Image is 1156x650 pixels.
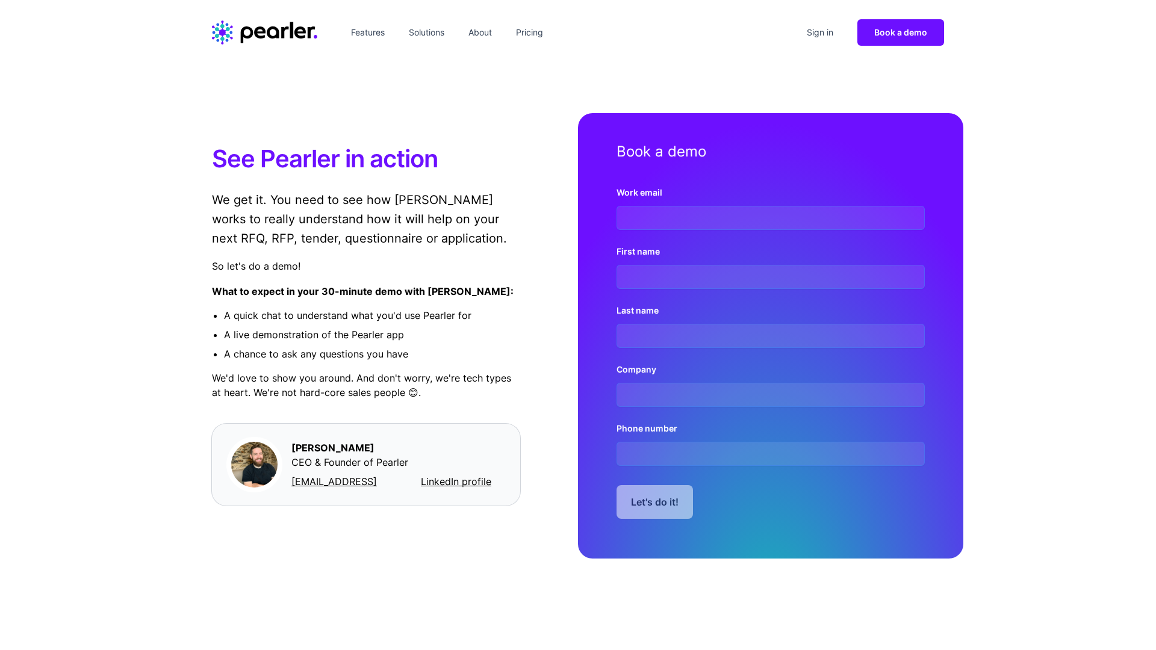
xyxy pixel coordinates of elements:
a: Pricing [511,23,548,42]
img: Robin [226,437,282,493]
li: A live demonstration of the Pearler app [224,327,508,342]
p: CEO & Founder of Pearler [291,455,501,469]
h2: Book a demo [617,142,925,161]
label: Phone number [617,421,925,436]
a: Home [212,20,317,45]
span: What to expect in your 30-minute demo with [PERSON_NAME]: [212,285,514,297]
h1: See Pearler in action [212,142,520,176]
label: Work email [617,185,925,200]
a: Sign in [802,23,838,42]
span: Book a demo [874,27,927,37]
label: Company [617,362,925,377]
a: [EMAIL_ADDRESS] [291,474,377,489]
button: Let's do it! [617,485,693,519]
span: We'd love to show you around. And don't worry, we're tech types at heart. We're not hard-core sal... [212,372,511,398]
label: Last name [617,303,925,318]
span: [PERSON_NAME] [291,442,374,454]
li: A quick chat to understand what you'd use Pearler for [224,308,508,323]
a: Features [346,23,390,42]
label: First name [617,244,925,259]
p: So let's do a demo! [212,248,520,284]
a: LinkedIn profile [421,474,491,489]
a: Book a demo [857,19,944,46]
li: A chance to ask any questions you have [224,347,508,361]
a: About [464,23,497,42]
a: Solutions [404,23,449,42]
p: We get it. You need to see how [PERSON_NAME] works to really understand how it will help on your ... [212,190,520,248]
